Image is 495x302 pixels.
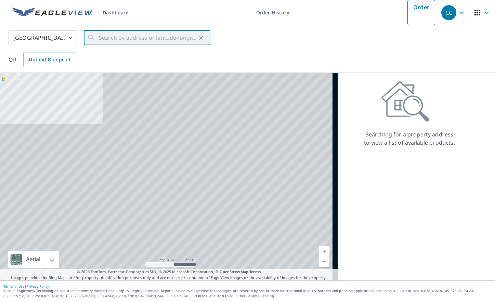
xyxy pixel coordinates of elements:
p: | [3,284,481,288]
button: Clear [196,33,206,43]
a: Current Level 5, Zoom In [319,246,329,256]
div: [GEOGRAPHIC_DATA] [9,28,77,47]
a: Terms [249,269,261,274]
div: Aerial [8,251,59,268]
span: © 2025 TomTom, Earthstar Geographics SIO, © 2025 Microsoft Corporation, © [77,269,261,275]
a: OpenStreetMap [220,269,248,274]
a: Upload Blueprint [23,52,76,67]
p: Searching for a property address to view a list of available products. [364,130,455,147]
input: Search by address or latitude-longitude [99,28,196,47]
div: CC [441,5,456,20]
p: © 2025 Eagle View Technologies, Inc. and Pictometry International Corp. All Rights Reserved. Repo... [3,288,492,299]
div: OR [9,52,482,67]
a: Terms of Use [3,284,25,289]
div: Aerial [24,251,42,268]
a: Privacy Policy [27,284,49,289]
a: Current Level 5, Zoom Out [319,256,329,267]
img: EV Logo [12,8,93,18]
span: Upload Blueprint [29,56,70,64]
